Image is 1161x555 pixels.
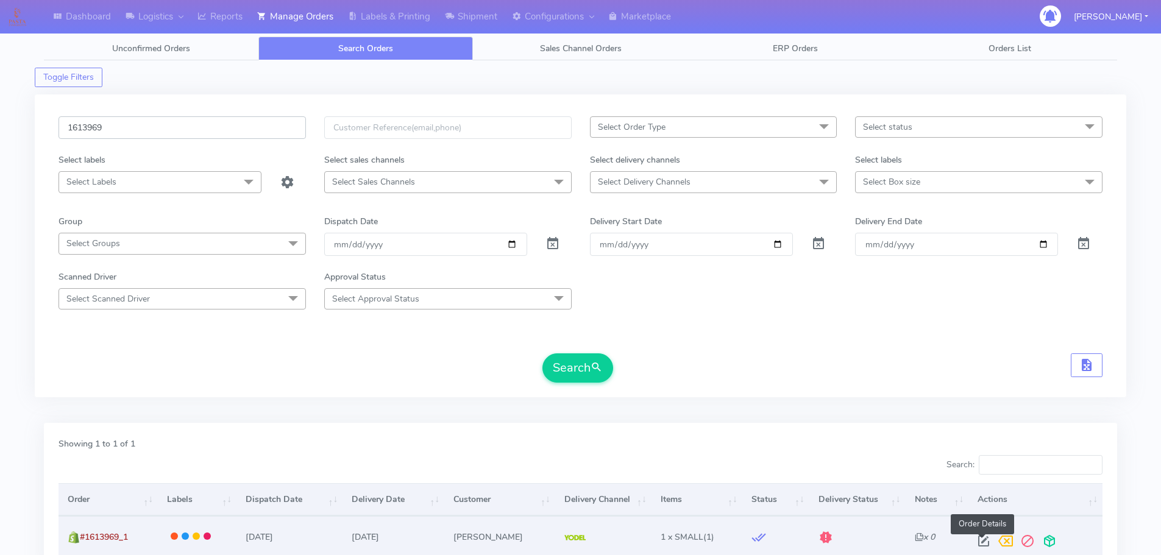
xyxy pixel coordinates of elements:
[112,43,190,54] span: Unconfirmed Orders
[236,483,343,516] th: Dispatch Date: activate to sort column ascending
[1065,4,1157,29] button: [PERSON_NAME]
[590,154,680,166] label: Select delivery channels
[80,531,128,543] span: #1613969_1
[555,483,652,516] th: Delivery Channel: activate to sort column ascending
[979,455,1102,475] input: Search:
[855,154,902,166] label: Select labels
[773,43,818,54] span: ERP Orders
[742,483,809,516] th: Status: activate to sort column ascending
[915,531,935,543] i: x 0
[946,455,1102,475] label: Search:
[652,483,742,516] th: Items: activate to sort column ascending
[44,37,1117,60] ul: Tabs
[542,353,613,383] button: Search
[444,483,555,516] th: Customer: activate to sort column ascending
[59,437,135,450] label: Showing 1 to 1 of 1
[338,43,393,54] span: Search Orders
[661,531,714,543] span: (1)
[66,176,116,188] span: Select Labels
[66,293,150,305] span: Select Scanned Driver
[855,215,922,228] label: Delivery End Date
[598,176,691,188] span: Select Delivery Channels
[906,483,969,516] th: Notes: activate to sort column ascending
[59,154,105,166] label: Select labels
[324,270,386,283] label: Approval Status
[332,293,419,305] span: Select Approval Status
[158,483,236,516] th: Labels: activate to sort column ascending
[59,270,116,283] label: Scanned Driver
[59,483,158,516] th: Order: activate to sort column ascending
[59,116,306,139] input: Order Id
[564,535,586,541] img: Yodel
[332,176,415,188] span: Select Sales Channels
[863,176,920,188] span: Select Box size
[324,154,405,166] label: Select sales channels
[68,531,80,543] img: shopify.png
[343,483,444,516] th: Delivery Date: activate to sort column ascending
[968,483,1102,516] th: Actions: activate to sort column ascending
[661,531,703,543] span: 1 x SMALL
[989,43,1031,54] span: Orders List
[540,43,622,54] span: Sales Channel Orders
[809,483,906,516] th: Delivery Status: activate to sort column ascending
[35,68,102,87] button: Toggle Filters
[590,215,662,228] label: Delivery Start Date
[598,121,666,133] span: Select Order Type
[66,238,120,249] span: Select Groups
[863,121,912,133] span: Select status
[59,215,82,228] label: Group
[324,116,572,139] input: Customer Reference(email,phone)
[324,215,378,228] label: Dispatch Date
